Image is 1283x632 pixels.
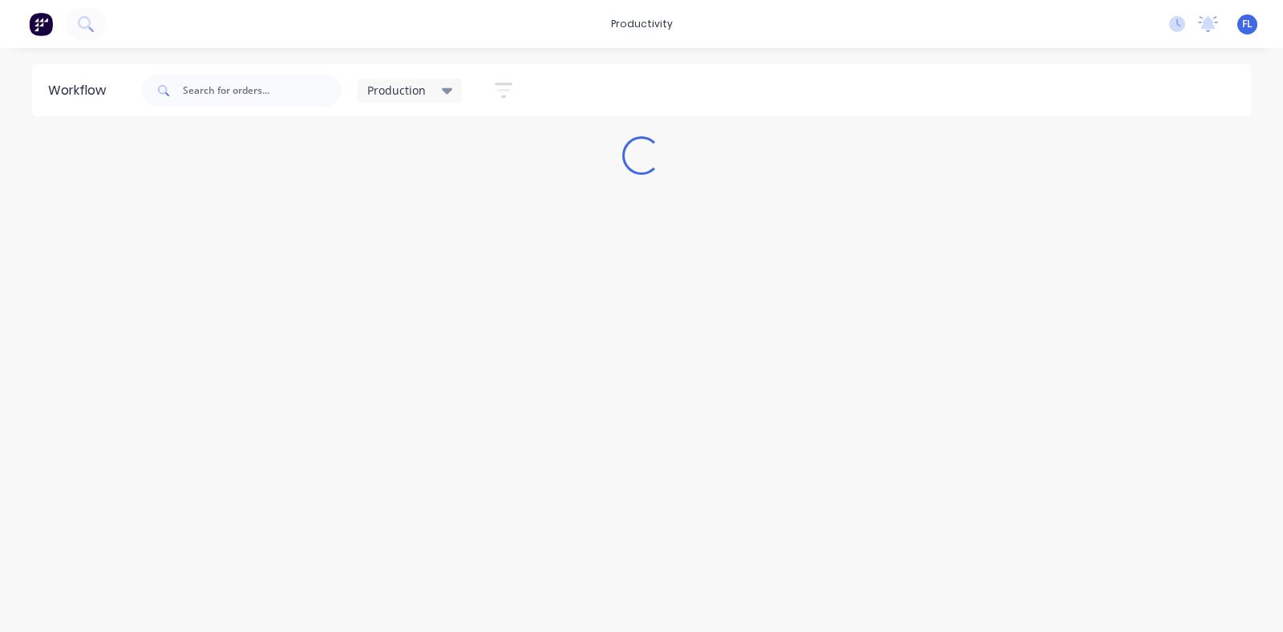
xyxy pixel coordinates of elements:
[1242,17,1253,31] span: FL
[183,75,342,107] input: Search for orders...
[48,81,114,100] div: Workflow
[367,82,426,99] span: Production
[29,12,53,36] img: Factory
[603,12,681,36] div: productivity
